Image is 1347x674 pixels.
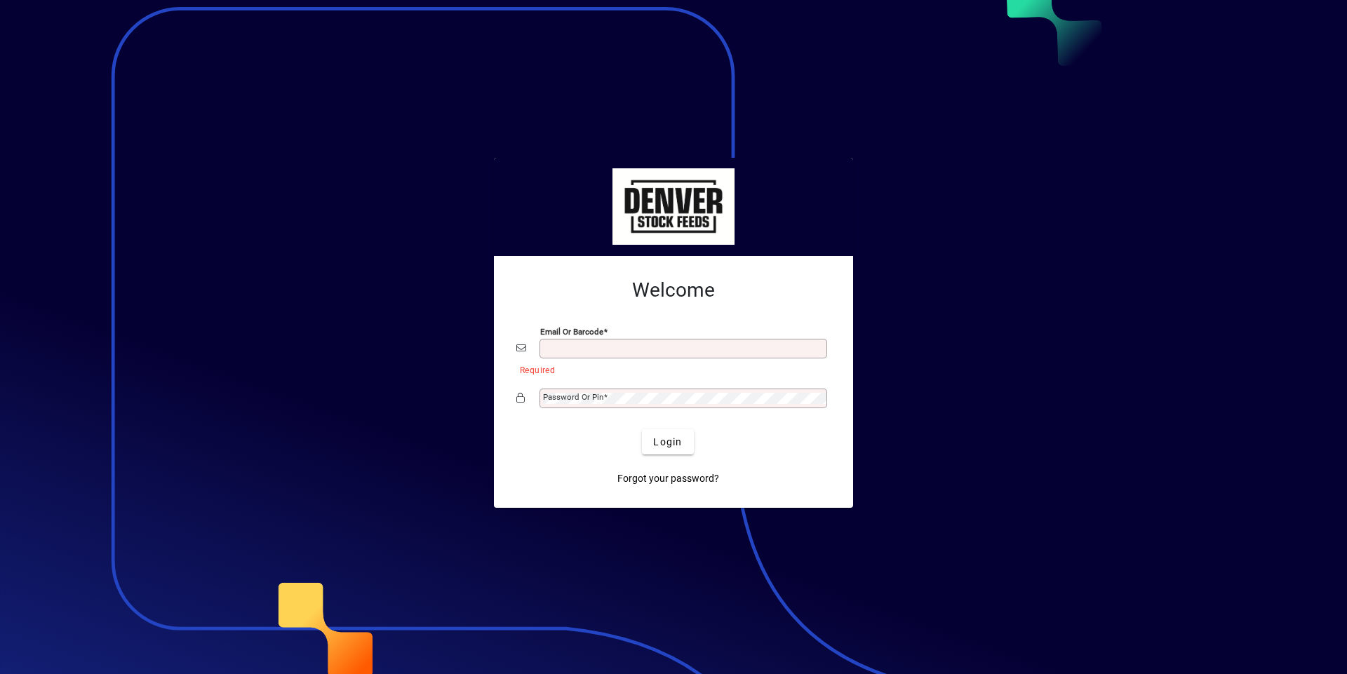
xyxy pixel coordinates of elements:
[617,471,719,486] span: Forgot your password?
[653,435,682,450] span: Login
[543,392,603,402] mat-label: Password or Pin
[612,466,725,491] a: Forgot your password?
[540,327,603,337] mat-label: Email or Barcode
[520,362,819,377] mat-error: Required
[642,429,693,454] button: Login
[516,278,831,302] h2: Welcome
